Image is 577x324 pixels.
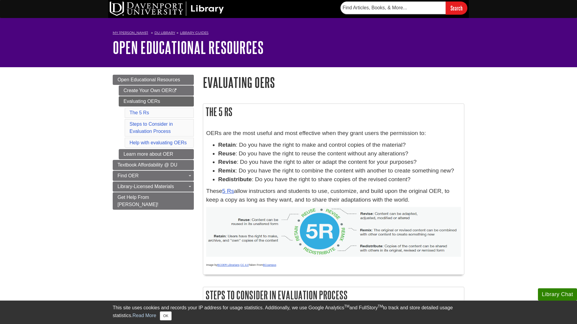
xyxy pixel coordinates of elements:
[218,149,461,158] li: : Do you have the right to reuse the content without any alterations?
[218,176,252,182] strong: Redistribute
[446,1,467,14] input: Search
[118,77,180,82] span: Open Educational Resources
[118,162,177,167] span: Textbook Affordability @ DU
[203,287,464,303] h2: Steps to Consider in Evaluation Process
[130,140,187,145] a: Help with evaluating OERs
[154,31,175,35] a: DU Library
[218,141,461,149] li: : Do you have the right to make and control copies of the material?
[222,188,234,194] a: 5 Rs
[240,263,249,266] a: CC 4.0
[113,160,194,170] a: Textbook Affordability @ DU
[113,304,464,320] div: This site uses cookies and records your IP address for usage statistics. Additionally, we use Goo...
[119,149,194,159] a: Learn more about OER
[218,166,461,175] li: : Do you have the right to combine the content with another to create something new?
[203,75,464,90] h1: Evaluating OERs
[113,181,194,192] a: Library-Licensed Materials
[130,110,149,115] a: The 5 Rs
[218,150,236,157] strong: Reuse
[263,263,276,266] a: BCcampus
[378,304,383,308] sup: TM
[118,173,139,178] span: Find OER
[119,96,194,106] a: Evaluating OERs
[113,75,194,210] div: Guide Page Menu
[340,1,467,14] form: Searches DU Library's articles, books, and more
[113,29,464,38] nav: breadcrumb
[110,1,224,16] img: DU Library
[340,1,446,14] input: Find Articles, Books, & More...
[118,184,174,189] span: Library-Licensed Materials
[218,175,461,184] li: : Do you have the right to share copies of the revised content?
[119,85,194,96] a: Create Your Own OER
[118,195,158,207] span: Get Help From [PERSON_NAME]!
[218,158,461,166] li: : Do you have the right to alter or adapt the content for your purposes?
[218,159,237,165] strong: Revise
[113,75,194,85] a: Open Educational Resources
[206,129,461,138] p: OERs are the most useful and most effective when they grant users the permission to:
[113,171,194,181] a: Find OER
[172,89,177,93] i: This link opens in a new window
[217,263,240,266] a: BCOER Librarians
[113,38,264,57] a: Open Educational Resources
[218,142,236,148] strong: Retain
[538,288,577,301] button: Library Chat
[206,263,276,266] span: Image by Taken From
[344,304,349,308] sup: TM
[218,167,236,174] strong: Remix
[180,31,209,35] a: Library Guides
[113,30,148,35] a: My [PERSON_NAME]
[133,313,156,318] a: Read More
[160,311,172,320] button: Close
[206,187,461,204] p: These allow instructors and students to use, customize, and build upon the original OER, to keep ...
[113,192,194,210] a: Get Help From [PERSON_NAME]!
[130,121,173,134] a: Steps to Consider in Evaluation Process
[203,104,464,120] h2: The 5 Rs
